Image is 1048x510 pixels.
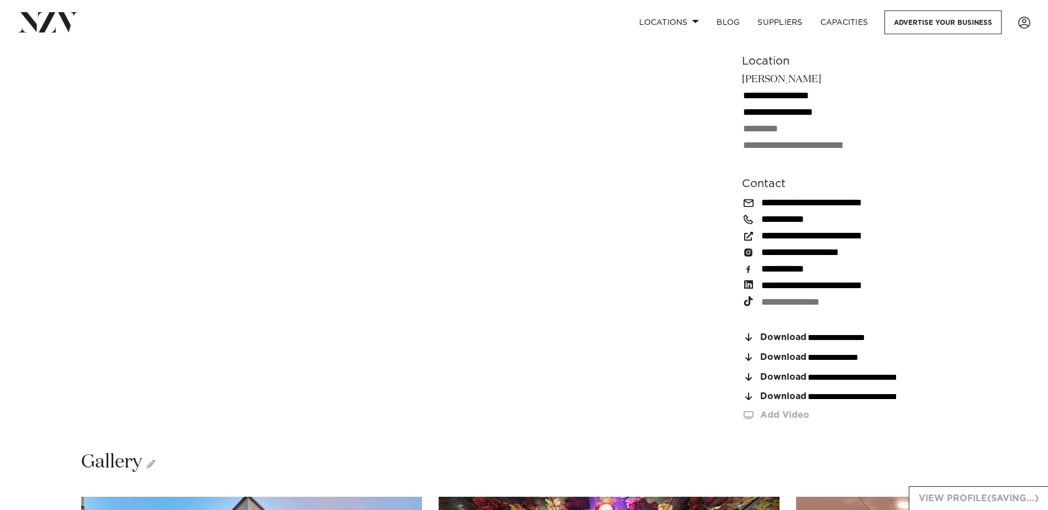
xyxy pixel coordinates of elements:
[760,333,807,342] span: Download
[742,53,922,70] h6: Location
[742,176,922,192] h6: Contact
[749,10,811,34] a: SUPPLIERS
[630,10,708,34] a: Locations
[742,72,922,153] div: [PERSON_NAME]
[884,10,1002,34] a: Advertise your business
[760,392,807,401] span: Download
[708,10,749,34] a: BLOG
[760,373,807,382] span: Download
[742,411,922,420] a: Add Video
[760,353,807,362] span: Download
[18,12,78,32] img: nzv-logo.png
[812,10,877,34] a: Capacities
[81,450,155,475] h2: Gallery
